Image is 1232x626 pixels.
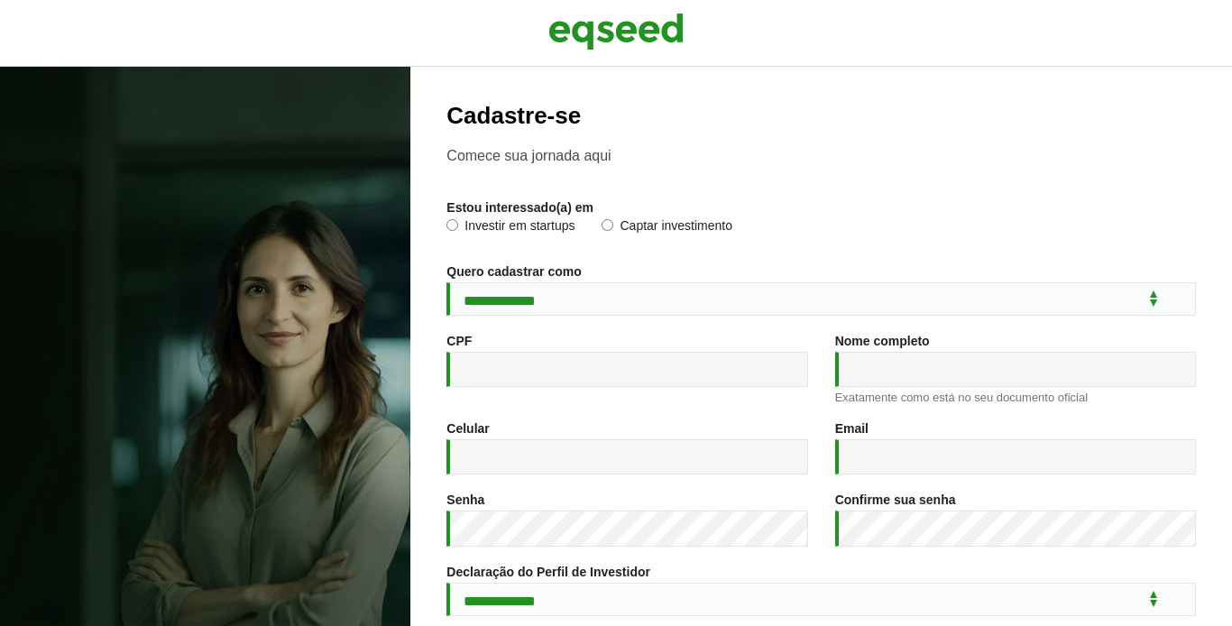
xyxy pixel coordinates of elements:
label: Confirme sua senha [835,493,956,506]
h2: Cadastre-se [446,103,1196,129]
label: Nome completo [835,335,930,347]
label: Email [835,422,869,435]
label: Senha [446,493,484,506]
label: Investir em startups [446,219,575,237]
p: Comece sua jornada aqui [446,147,1196,164]
img: EqSeed Logo [548,9,684,54]
label: Celular [446,422,489,435]
input: Captar investimento [602,219,613,231]
label: Quero cadastrar como [446,265,581,278]
input: Investir em startups [446,219,458,231]
div: Exatamente como está no seu documento oficial [835,391,1196,403]
label: Captar investimento [602,219,732,237]
label: Declaração do Perfil de Investidor [446,566,650,578]
label: CPF [446,335,472,347]
label: Estou interessado(a) em [446,201,593,214]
